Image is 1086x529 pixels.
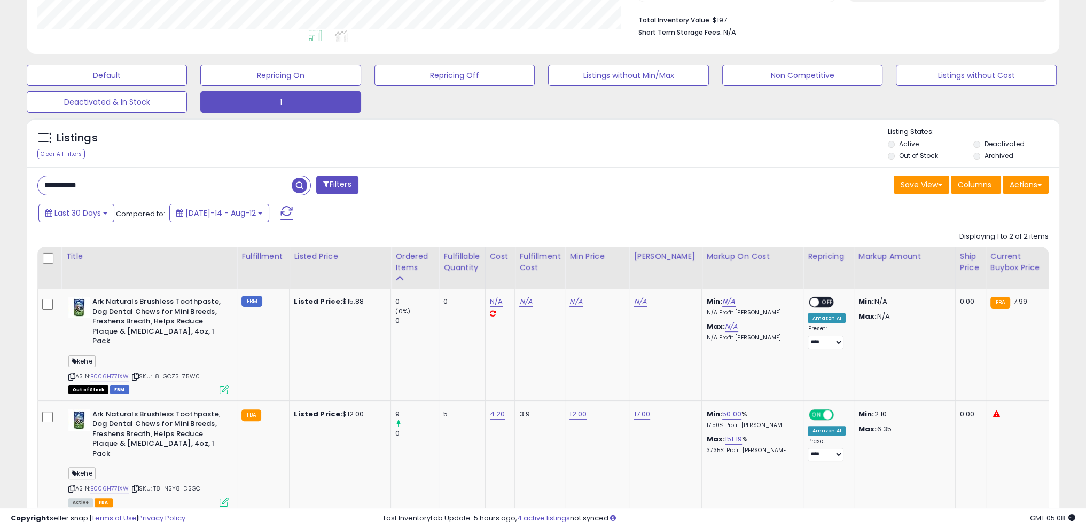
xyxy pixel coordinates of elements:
button: [DATE]-14 - Aug-12 [169,204,269,222]
span: N/A [723,27,736,37]
span: kehe [68,355,96,367]
span: | SKU: I8-GCZS-75W0 [130,372,200,381]
span: kehe [68,467,96,479]
div: 0 [395,297,439,306]
b: Short Term Storage Fees: [638,28,722,37]
div: Markup on Cost [706,251,799,262]
p: 37.35% Profit [PERSON_NAME] [706,447,795,454]
button: Save View [894,176,949,194]
div: Preset: [808,438,845,462]
h5: Listings [57,131,98,146]
button: Listings without Min/Max [548,65,708,86]
img: 412pNgrkwKL._SL40_.jpg [68,409,90,431]
span: FBA [95,498,113,507]
span: FBM [110,385,129,394]
button: Non Competitive [722,65,882,86]
span: [DATE]-14 - Aug-12 [185,208,256,218]
p: N/A [858,312,947,321]
label: Active [899,139,919,148]
a: 12.00 [569,409,587,420]
button: Deactivated & In Stock [27,91,187,113]
div: 0 [395,316,439,326]
span: All listings currently available for purchase on Amazon [68,498,93,507]
a: 151.19 [725,434,742,445]
small: FBM [241,296,262,307]
div: Listed Price [294,251,386,262]
a: 4 active listings [517,513,570,523]
a: N/A [490,296,503,307]
div: Current Buybox Price [990,251,1045,273]
div: Fulfillable Quantity [443,251,480,273]
a: N/A [569,296,582,307]
a: 50.00 [722,409,741,420]
span: 7.99 [1013,296,1027,306]
a: 4.20 [490,409,505,420]
strong: Min: [858,409,874,419]
p: N/A Profit [PERSON_NAME] [706,334,795,342]
button: Listings without Cost [896,65,1056,86]
a: B006H77IXW [90,372,129,381]
label: Out of Stock [899,151,938,160]
b: Ark Naturals Brushless Toothpaste, Dog Dental Chews for Mini Breeds, Freshens Breath, Helps Reduc... [92,297,222,349]
div: Repricing [808,251,849,262]
strong: Max: [858,424,877,434]
span: Columns [958,179,991,190]
div: $15.88 [294,297,382,306]
a: Terms of Use [91,513,137,523]
b: Max: [706,321,725,331]
span: OFF [819,298,837,307]
label: Deactivated [985,139,1025,148]
div: Fulfillment [241,251,285,262]
div: Amazon AI [808,426,845,436]
div: Amazon AI [808,313,845,323]
p: 2.10 [858,409,947,419]
p: 6.35 [858,424,947,434]
div: 0 [443,297,476,306]
div: ASIN: [68,297,229,393]
div: Cost [490,251,511,262]
a: 17.00 [634,409,650,420]
div: [PERSON_NAME] [634,251,697,262]
span: Compared to: [116,209,165,219]
small: (0%) [395,307,410,315]
p: 17.50% Profit [PERSON_NAME] [706,422,795,429]
button: Actions [1003,176,1049,194]
p: N/A [858,297,947,306]
a: N/A [519,296,532,307]
small: FBA [241,409,261,421]
b: Min: [706,409,722,419]
div: Displaying 1 to 2 of 2 items [959,232,1049,242]
img: 412pNgrkwKL._SL40_.jpg [68,297,90,318]
div: Ordered Items [395,251,434,273]
button: Repricing On [200,65,361,86]
a: Privacy Policy [138,513,185,523]
strong: Copyright [11,513,50,523]
b: Total Inventory Value: [638,15,711,25]
a: N/A [722,296,735,307]
span: All listings that are currently out of stock and unavailable for purchase on Amazon [68,385,108,394]
li: $197 [638,13,1041,26]
a: N/A [725,321,738,332]
button: Last 30 Days [38,204,114,222]
p: Listing States: [888,127,1059,137]
div: $12.00 [294,409,382,419]
div: % [706,409,795,429]
button: Columns [951,176,1001,194]
span: Last 30 Days [54,208,101,218]
div: ASIN: [68,409,229,506]
button: Repricing Off [374,65,535,86]
b: Min: [706,296,722,306]
a: N/A [634,296,646,307]
th: The percentage added to the cost of goods (COGS) that forms the calculator for Min & Max prices. [702,247,803,289]
div: Fulfillment Cost [519,251,560,273]
span: | SKU: T8-NSY8-DSGC [130,484,200,493]
div: Title [66,251,232,262]
b: Max: [706,434,725,444]
button: Filters [316,176,358,194]
a: B006H77IXW [90,484,129,493]
span: OFF [832,410,849,419]
b: Listed Price: [294,296,342,306]
strong: Max: [858,311,877,321]
div: 0.00 [960,297,978,306]
strong: Min: [858,296,874,306]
